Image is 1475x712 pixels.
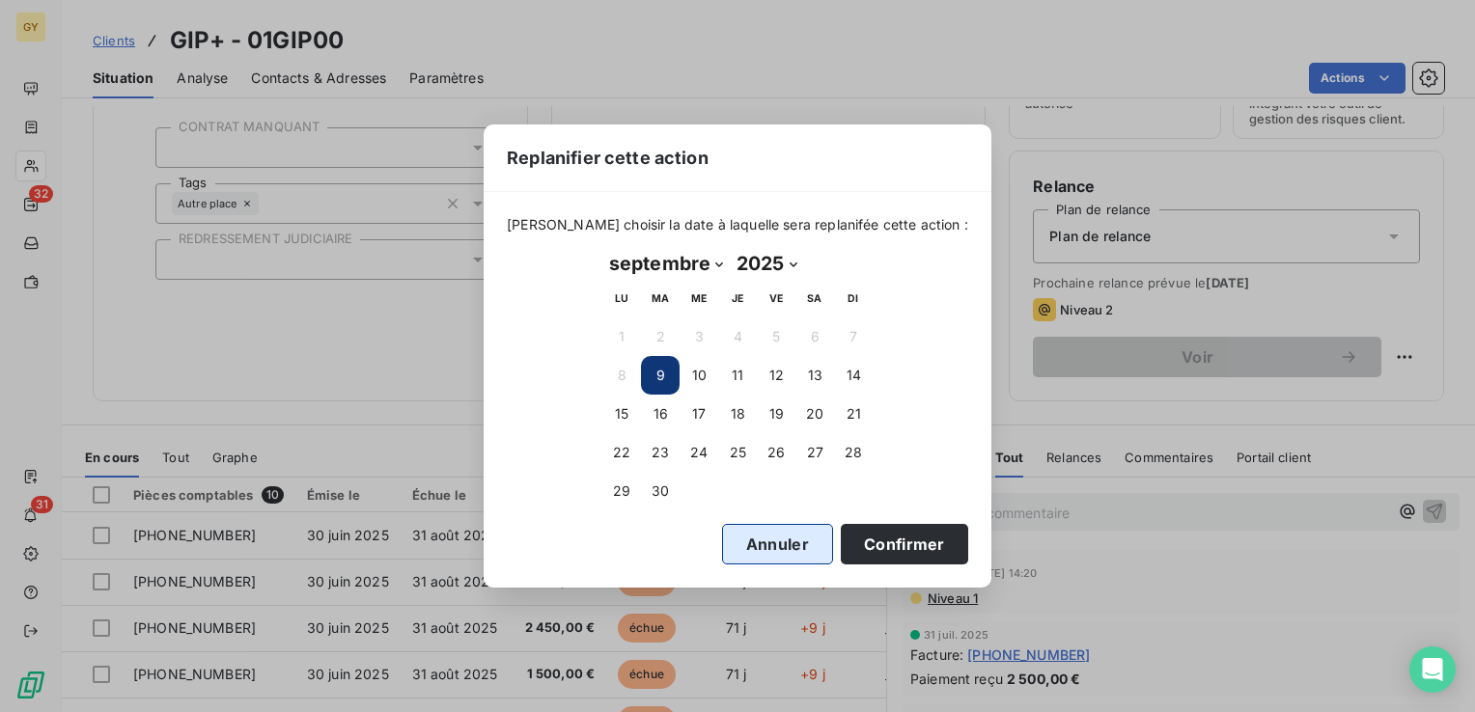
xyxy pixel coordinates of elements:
button: 27 [795,433,834,472]
button: 28 [834,433,873,472]
button: 15 [602,395,641,433]
th: jeudi [718,279,757,317]
th: samedi [795,279,834,317]
div: Open Intercom Messenger [1409,646,1456,693]
span: [PERSON_NAME] choisir la date à laquelle sera replanifée cette action : [507,215,968,234]
button: 30 [641,472,680,510]
th: vendredi [757,279,795,317]
button: 20 [795,395,834,433]
button: 25 [718,433,757,472]
span: Replanifier cette action [507,145,709,171]
button: 16 [641,395,680,433]
th: dimanche [834,279,873,317]
button: 9 [641,356,680,395]
button: 14 [834,356,873,395]
button: 11 [718,356,757,395]
button: 22 [602,433,641,472]
th: mercredi [680,279,718,317]
th: lundi [602,279,641,317]
button: 7 [834,317,873,356]
button: 12 [757,356,795,395]
button: 3 [680,317,718,356]
button: 17 [680,395,718,433]
button: 4 [718,317,757,356]
button: 18 [718,395,757,433]
button: 6 [795,317,834,356]
button: 10 [680,356,718,395]
button: 29 [602,472,641,510]
th: mardi [641,279,680,317]
button: 26 [757,433,795,472]
button: 19 [757,395,795,433]
button: Annuler [722,524,833,564]
button: 1 [602,317,641,356]
button: 5 [757,317,795,356]
button: 23 [641,433,680,472]
button: Confirmer [841,524,968,564]
button: 13 [795,356,834,395]
button: 24 [680,433,718,472]
button: 2 [641,317,680,356]
button: 8 [602,356,641,395]
button: 21 [834,395,873,433]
